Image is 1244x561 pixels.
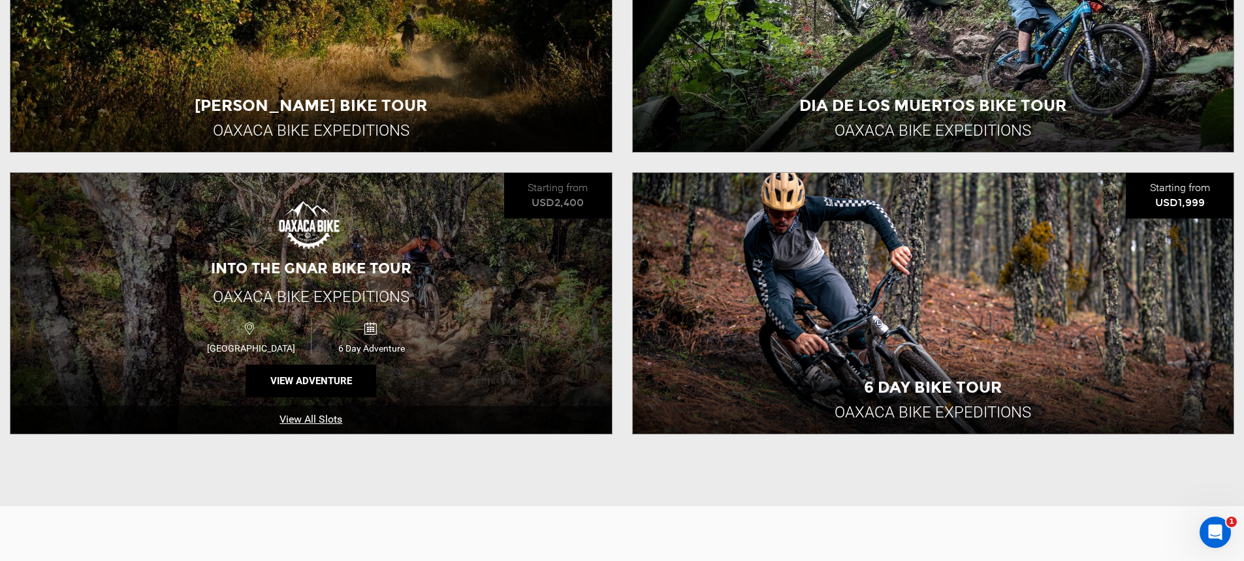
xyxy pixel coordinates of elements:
[10,406,612,434] a: View All Slots
[213,288,409,306] span: Oaxaca Bike Expeditions
[1200,517,1231,548] iframe: Intercom live chat
[278,200,344,252] img: images
[191,343,311,354] span: [GEOGRAPHIC_DATA]
[311,343,431,354] span: 6 Day Adventure
[211,260,411,277] span: Into the Gnar Bike Tour
[1226,517,1237,527] span: 1
[246,365,376,397] button: View Adventure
